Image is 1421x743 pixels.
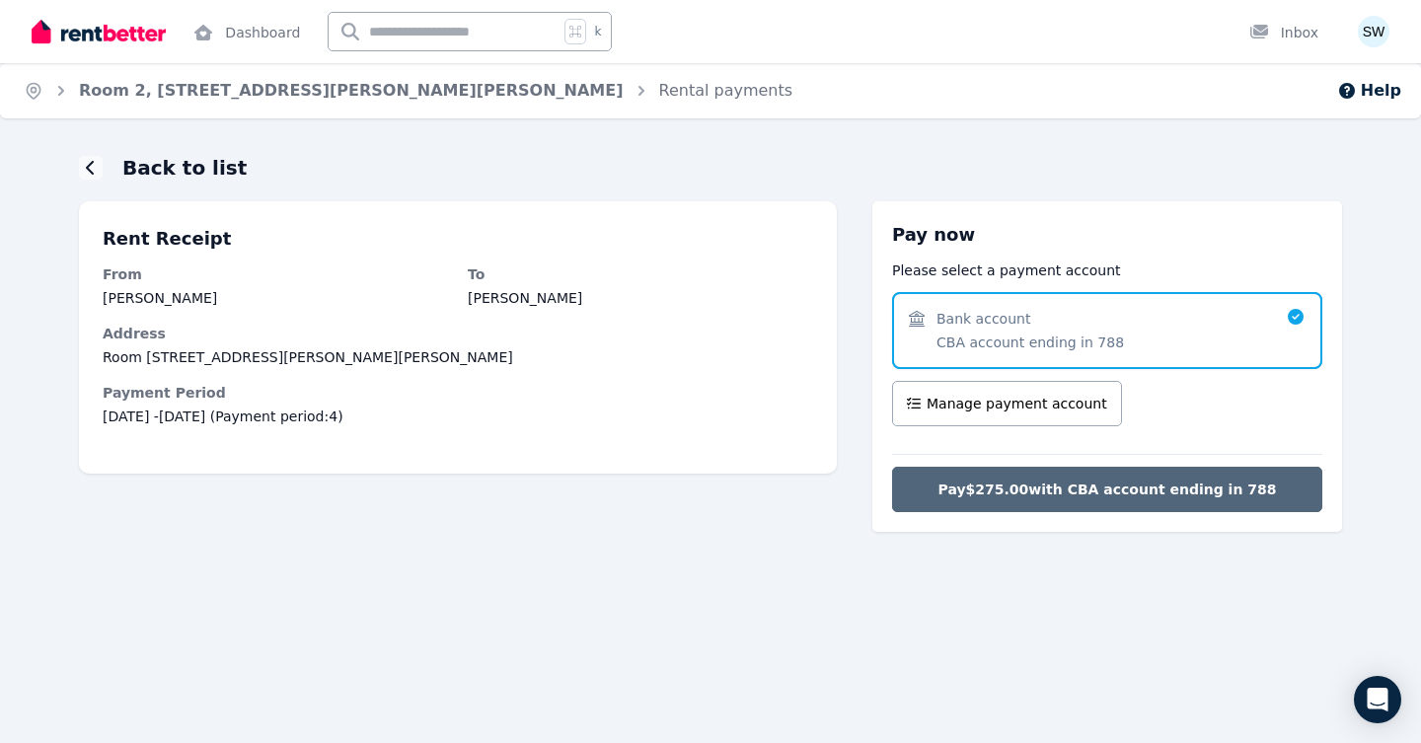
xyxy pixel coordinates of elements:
h3: Pay now [892,221,1322,249]
dd: Room [STREET_ADDRESS][PERSON_NAME][PERSON_NAME] [103,347,813,367]
span: [DATE] - [DATE] (Payment period: 4 ) [103,407,813,426]
div: Inbox [1249,23,1318,42]
dt: Payment Period [103,383,813,403]
dt: To [468,264,813,284]
h1: Back to list [122,154,247,182]
button: Help [1337,79,1401,103]
a: Room 2, [STREET_ADDRESS][PERSON_NAME][PERSON_NAME] [79,81,624,100]
button: Pay$275.00with CBA account ending in 788 [892,467,1322,512]
img: RentBetter [32,17,166,46]
dd: [PERSON_NAME] [103,288,448,308]
dt: Address [103,324,813,343]
p: Please select a payment account [892,260,1322,280]
span: CBA account ending in 788 [936,333,1124,352]
button: Manage payment account [892,381,1122,426]
a: Rental payments [659,81,793,100]
span: Bank account [936,309,1030,329]
dd: [PERSON_NAME] [468,288,813,308]
span: k [594,24,601,39]
img: Shanara Wijethunga [1358,16,1389,47]
p: Rent Receipt [103,225,813,253]
span: Pay $275.00 with CBA account ending in 788 [938,480,1277,499]
span: Manage payment account [927,394,1107,413]
dt: From [103,264,448,284]
div: Open Intercom Messenger [1354,676,1401,723]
